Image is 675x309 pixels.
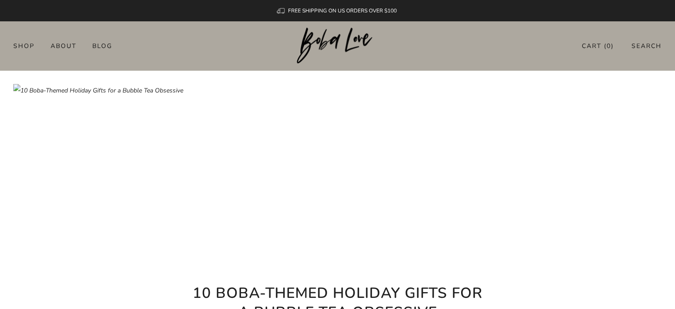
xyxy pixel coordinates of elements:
[607,42,611,50] items-count: 0
[582,39,614,53] a: Cart
[92,39,112,53] a: Blog
[297,28,378,64] img: Boba Love
[288,7,397,14] span: FREE SHIPPING ON US ORDERS OVER $100
[13,84,662,302] img: 10 Boba-Themed Holiday Gifts for a Bubble Tea Obsessive
[13,39,35,53] a: Shop
[632,39,662,53] a: Search
[51,39,76,53] a: About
